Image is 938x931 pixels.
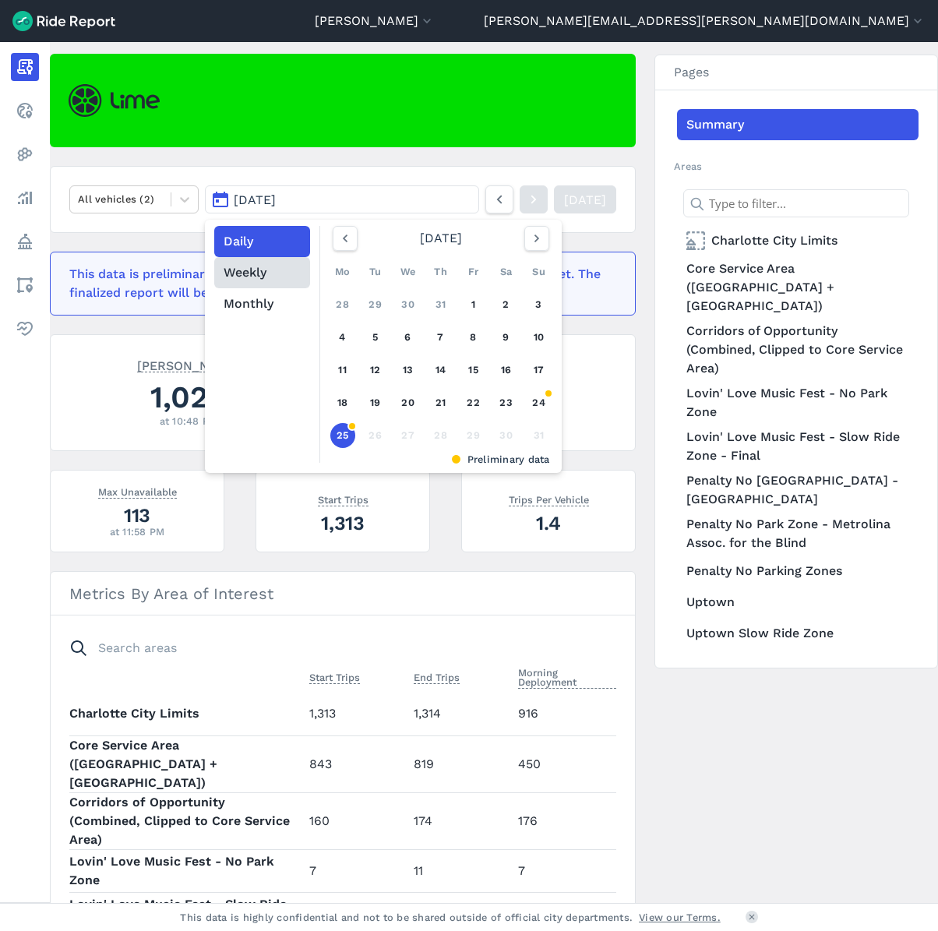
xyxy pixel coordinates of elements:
[137,357,241,372] span: [PERSON_NAME]
[69,84,160,117] img: Lime
[396,423,421,448] div: 27
[461,390,486,415] a: 22
[512,693,616,735] td: 916
[677,319,919,381] a: Corridors of Opportunity (Combined, Clipped to Core Service Area)
[428,423,453,448] div: 28
[494,358,519,383] a: 16
[303,693,407,735] td: 1,313
[461,292,486,317] a: 1
[527,423,552,448] div: 31
[69,376,308,418] div: 1,026
[655,55,937,90] h3: Pages
[428,325,453,350] a: 7
[330,358,355,383] a: 11
[396,358,421,383] a: 13
[396,325,421,350] a: 6
[396,292,421,317] a: 30
[677,512,919,555] a: Penalty No Park Zone - Metrolina Assoc. for the Blind
[396,390,421,415] a: 20
[11,271,39,299] a: Areas
[326,226,555,251] div: [DATE]
[677,468,919,512] a: Penalty No [GEOGRAPHIC_DATA] - [GEOGRAPHIC_DATA]
[494,423,519,448] div: 30
[11,315,39,343] a: Health
[683,189,909,217] input: Type to filter...
[363,423,388,448] div: 26
[205,185,479,213] button: [DATE]
[414,668,460,687] button: End Trips
[11,97,39,125] a: Realtime
[214,288,310,319] button: Monthly
[11,53,39,81] a: Report
[363,259,388,284] div: Tu
[677,256,919,319] a: Core Service Area ([GEOGRAPHIC_DATA] + [GEOGRAPHIC_DATA])
[363,325,388,350] a: 5
[414,668,460,684] span: End Trips
[527,325,552,350] a: 10
[330,390,355,415] a: 18
[518,664,616,689] span: Morning Deployment
[512,735,616,792] td: 450
[330,292,355,317] a: 28
[677,618,919,649] a: Uptown Slow Ride Zone
[512,849,616,892] td: 7
[330,423,355,448] a: 25
[303,735,407,792] td: 843
[275,510,411,537] div: 1,313
[494,292,519,317] a: 2
[309,668,360,687] button: Start Trips
[639,910,721,925] a: View our Terms.
[214,257,310,288] button: Weekly
[428,259,453,284] div: Th
[674,159,919,174] h2: Areas
[428,390,453,415] a: 21
[677,109,919,140] a: Summary
[407,693,512,735] td: 1,314
[69,693,303,735] th: Charlotte City Limits
[428,358,453,383] a: 14
[554,185,616,213] a: [DATE]
[527,358,552,383] a: 17
[484,12,926,30] button: [PERSON_NAME][EMAIL_ADDRESS][PERSON_NAME][DOMAIN_NAME]
[494,325,519,350] a: 9
[69,524,205,539] div: at 11:58 PM
[512,792,616,849] td: 176
[332,452,550,467] div: Preliminary data
[318,491,368,506] span: Start Trips
[677,381,919,425] a: Lovin' Love Music Fest - No Park Zone
[51,572,635,615] h3: Metrics By Area of Interest
[303,849,407,892] td: 7
[98,483,177,499] span: Max Unavailable
[407,792,512,849] td: 174
[11,184,39,212] a: Analyze
[214,226,310,257] button: Daily
[363,292,388,317] a: 29
[309,668,360,684] span: Start Trips
[60,634,607,662] input: Search areas
[481,510,616,537] div: 1.4
[494,259,519,284] div: Sa
[677,425,919,468] a: Lovin' Love Music Fest - Slow Ride Zone - Final
[527,259,552,284] div: Su
[518,664,616,692] button: Morning Deployment
[527,390,552,415] a: 24
[461,325,486,350] a: 8
[363,390,388,415] a: 19
[11,140,39,168] a: Heatmaps
[677,587,919,618] a: Uptown
[407,735,512,792] td: 819
[315,12,435,30] button: [PERSON_NAME]
[461,259,486,284] div: Fr
[69,849,303,892] th: Lovin' Love Music Fest - No Park Zone
[69,414,308,428] div: at 10:48 PM
[330,325,355,350] a: 4
[428,292,453,317] a: 31
[69,792,303,849] th: Corridors of Opportunity (Combined, Clipped to Core Service Area)
[69,265,607,302] div: This data is preliminary and may be missing events that haven't been reported yet. The finalized ...
[330,259,355,284] div: Mo
[527,292,552,317] a: 3
[461,423,486,448] div: 29
[69,502,205,529] div: 113
[461,358,486,383] a: 15
[494,390,519,415] a: 23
